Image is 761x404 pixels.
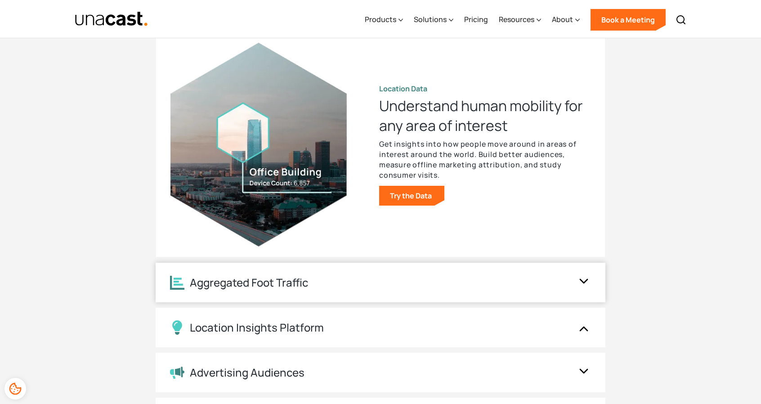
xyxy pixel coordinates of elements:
img: visualization with the image of the city of the Location Data [170,43,347,247]
div: Solutions [414,14,447,25]
a: Pricing [464,1,488,38]
div: Resources [499,14,534,25]
a: Book a Meeting [591,9,666,31]
img: Location Analytics icon [170,276,184,290]
p: Get insights into how people move around in areas of interest around the world. Build better audi... [379,139,591,180]
strong: Location Data [379,84,427,94]
div: Advertising Audiences [190,366,304,379]
a: Try the Data [379,186,444,206]
div: Products [365,14,396,25]
a: home [75,11,148,27]
img: Advertising Audiences icon [170,367,184,379]
div: Location Insights Platform [190,321,324,334]
div: Aggregated Foot Traffic [190,276,308,289]
div: Products [365,1,403,38]
div: About [552,14,573,25]
div: About [552,1,580,38]
div: Resources [499,1,541,38]
img: Location Insights Platform icon [170,320,184,335]
div: Cookie Preferences [4,378,26,400]
img: Search icon [676,14,686,25]
img: Unacast text logo [75,11,148,27]
h3: Understand human mobility for any area of interest [379,96,591,135]
div: Solutions [414,1,453,38]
